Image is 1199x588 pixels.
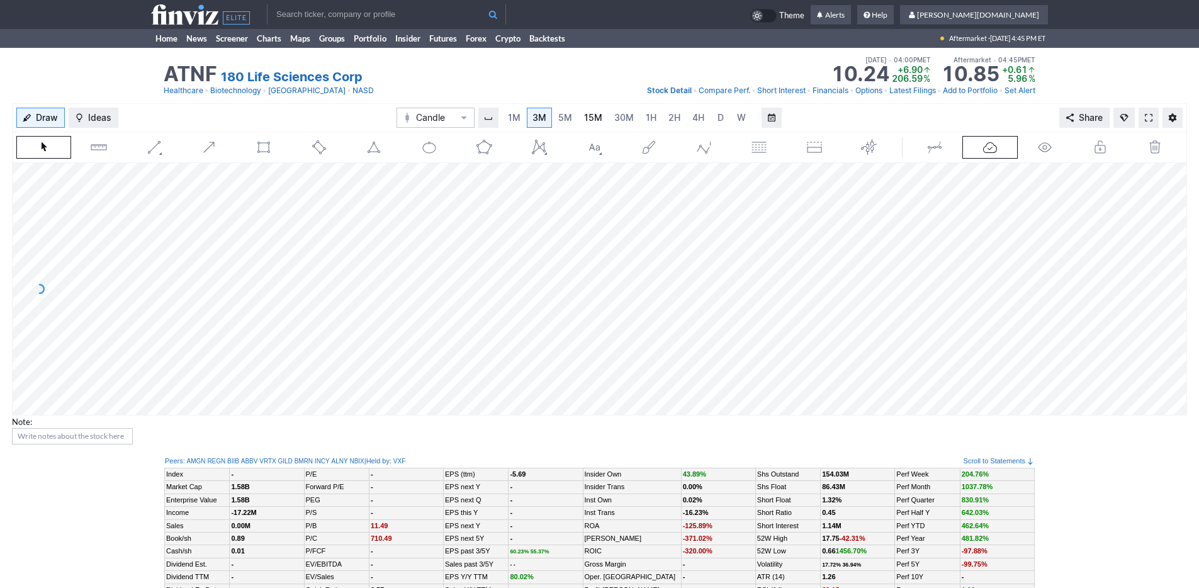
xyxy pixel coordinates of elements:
b: - [371,547,373,555]
b: 0.00% [683,483,702,490]
b: 154.03M [822,470,849,478]
div: | : [364,456,405,466]
span: Compare Perf. [699,86,750,95]
a: Maps [286,29,315,48]
strong: 10.85 [941,64,999,84]
span: 1H [646,112,656,123]
span: % [1028,73,1035,84]
span: Candle [416,111,455,124]
button: Arrow [181,136,236,159]
span: -371.02% [683,534,712,542]
button: Range [762,108,782,128]
span: Ideas [88,111,111,124]
td: Cash/sh [165,545,230,558]
td: P/C [304,532,369,545]
td: Gross Margin [583,558,681,570]
a: 1.14M [822,522,842,529]
b: 0.02% [683,496,702,504]
a: Charts [252,29,286,48]
a: Backtests [525,29,570,48]
span: 4H [692,112,704,123]
span: D [718,112,724,123]
a: [GEOGRAPHIC_DATA] [268,84,346,97]
td: Inst Trans [583,507,681,519]
span: 206.59 [892,73,923,84]
b: 1.26 [822,573,835,580]
a: Theme [750,9,804,23]
b: - [231,470,234,478]
button: Fibonacci retracements [731,136,786,159]
span: 15M [584,112,602,123]
b: - [371,573,373,580]
td: Perf YTD [895,519,960,532]
span: 1M [508,112,521,123]
b: - [231,560,234,568]
td: ATR (14) [755,571,820,584]
a: AMGN [187,457,206,466]
span: 5M [558,112,572,123]
td: Shs Float [755,481,820,494]
b: 0.01 [231,547,244,555]
span: [DATE] 04:00PM ET [865,54,931,65]
button: Drawings Autosave: On [962,136,1017,159]
td: Perf 10Y [895,571,960,584]
a: Financials [813,84,848,97]
a: BIIB [227,457,239,466]
b: - [962,573,964,580]
span: • [993,56,996,64]
td: Sales [165,519,230,532]
b: 1.58B [231,496,249,504]
small: - - [510,562,515,568]
span: 710.49 [371,534,392,542]
span: Stock Detail [647,86,692,95]
td: EPS Y/Y TTM [444,571,509,584]
input: Search ticker, company or profile [267,4,506,25]
span: 1456.70% [836,547,867,555]
b: -16.23% [683,509,709,516]
a: 1H [640,108,662,128]
td: EV/EBITDA [304,558,369,570]
a: INCY [315,457,330,466]
b: - [510,483,512,490]
td: EPS (ttm) [444,468,509,481]
a: Short Ratio [757,509,792,516]
td: EPS next Q [444,494,509,506]
a: Scroll to Statements [964,457,1034,465]
span: Latest Filings [889,86,936,95]
span: Aftermarket 04:45PM ET [954,54,1035,65]
td: [PERSON_NAME] [583,532,681,545]
a: Short Interest [757,522,799,529]
span: • [347,84,351,97]
b: 17.75 [822,534,865,542]
td: EV/Sales [304,571,369,584]
td: Perf 3Y [895,545,960,558]
a: 1.32% [822,496,842,504]
button: Text [566,136,621,159]
a: Set Alert [1005,84,1035,97]
span: • [807,84,811,97]
button: Chart Type [397,108,475,128]
button: Triangle [347,136,402,159]
b: 0.66 [822,547,867,555]
td: Book/sh [165,532,230,545]
b: - [683,573,685,580]
a: Add to Portfolio [943,84,998,97]
a: Compare Perf. [699,84,750,97]
a: Short Float [757,496,791,504]
span: • [884,84,888,97]
td: Perf Quarter [895,494,960,506]
span: 481.82% [962,534,989,542]
a: 4H [687,108,710,128]
b: - [510,509,512,516]
span: -97.88% [962,547,988,555]
span: Share [1079,111,1103,124]
a: 30M [609,108,639,128]
span: 2H [668,112,680,123]
button: Position [787,136,842,159]
b: - [371,470,373,478]
span: 204.76% [962,470,989,478]
span: • [693,84,697,97]
a: Stock Detail [647,84,692,97]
